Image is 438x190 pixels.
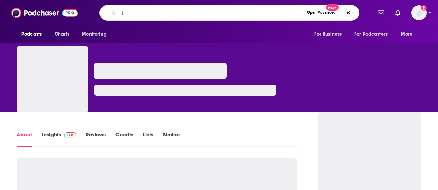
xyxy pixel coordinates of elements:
[115,131,133,147] a: Credits
[396,28,421,41] button: open menu
[99,5,359,21] div: Search podcasts, credits, & more...
[411,5,427,20] button: Show profile menu
[375,7,387,19] a: Show notifications dropdown
[350,28,398,41] button: open menu
[17,131,32,147] a: About
[11,6,78,19] img: Podchaser - Follow, Share and Rate Podcasts
[354,29,388,39] span: For Podcasters
[326,4,339,11] span: New
[304,9,339,17] button: Open AdvancedNew
[307,11,336,15] span: Open Advanced
[118,7,304,18] input: Search podcasts, credits, & more...
[310,28,350,41] button: open menu
[163,131,180,147] a: Similar
[86,131,106,147] a: Reviews
[21,29,42,39] span: Podcasts
[50,28,74,41] a: Charts
[421,5,427,11] svg: Add a profile image
[314,29,342,39] span: For Business
[411,5,427,20] img: User Profile
[55,29,69,39] span: Charts
[17,28,51,41] button: open menu
[82,29,106,39] span: Monitoring
[64,132,76,138] img: Podchaser Pro
[77,28,115,41] button: open menu
[143,131,153,147] a: Lists
[392,7,403,19] a: Show notifications dropdown
[411,5,427,20] span: Logged in as nicole.koremenos
[42,131,76,147] a: InsightsPodchaser Pro
[401,29,413,39] span: More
